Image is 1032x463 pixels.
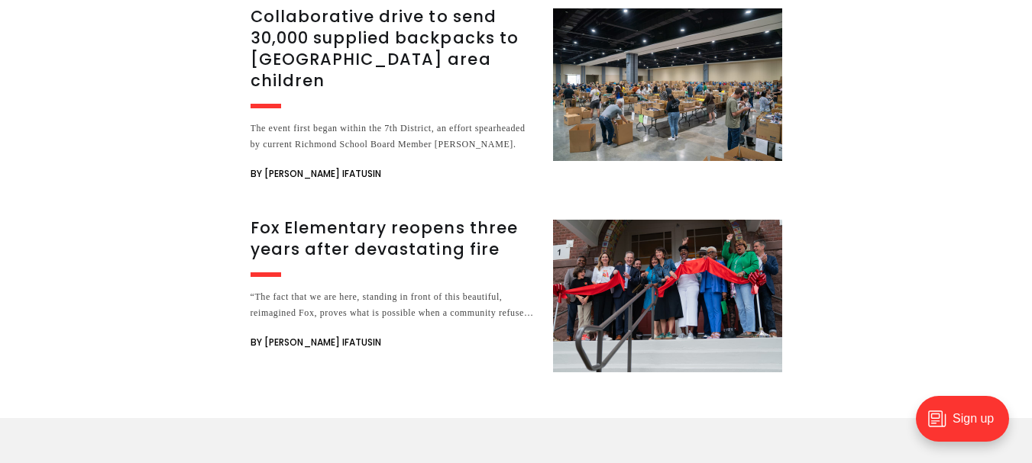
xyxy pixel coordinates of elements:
img: Fox Elementary reopens three years after devastating fire [553,220,782,372]
a: Fox Elementary reopens three years after devastating fire “The fact that we are here, standing in... [251,220,782,372]
iframe: portal-trigger [903,388,1032,463]
span: By [PERSON_NAME] Ifatusin [251,165,381,183]
h3: Collaborative drive to send 30,000 supplied backpacks to [GEOGRAPHIC_DATA] area children [251,6,535,92]
img: Collaborative drive to send 30,000 supplied backpacks to Richmond area children [553,8,782,161]
h3: Fox Elementary reopens three years after devastating fire [251,217,535,260]
div: The event first began within the 7th District, an effort spearheaded by current Richmond School B... [251,121,535,153]
a: Collaborative drive to send 30,000 supplied backpacks to [GEOGRAPHIC_DATA] area children The even... [251,8,782,183]
div: “The fact that we are here, standing in front of this beautiful, reimagined Fox, proves what is p... [251,289,535,321]
span: By [PERSON_NAME] Ifatusin [251,333,381,352]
